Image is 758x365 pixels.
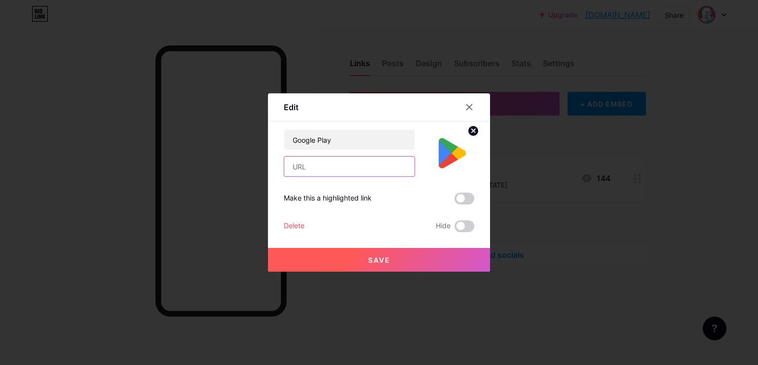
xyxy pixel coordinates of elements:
span: Save [368,256,390,264]
input: Title [284,130,415,150]
img: link_thumbnail [427,129,474,177]
div: Delete [284,220,304,232]
div: Edit [284,101,299,113]
button: Save [268,248,490,272]
input: URL [284,157,415,176]
span: Hide [436,220,451,232]
div: Make this a highlighted link [284,193,372,204]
